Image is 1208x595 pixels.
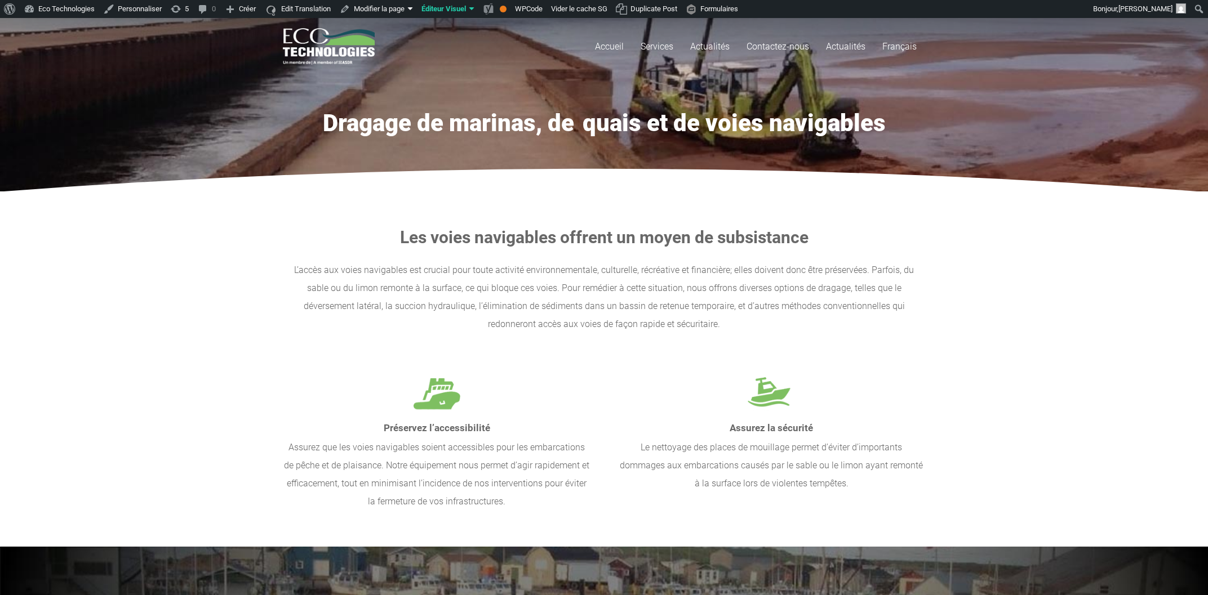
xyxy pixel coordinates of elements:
[587,18,632,75] a: Accueil
[632,18,682,75] a: Services
[641,41,673,52] span: Services
[400,227,809,247] strong: Les voies navigables offrent un moyen de subsistance
[818,18,874,75] a: Actualités
[618,439,925,493] p: Le nettoyage des places de mouillage permet d’éviter d’importants dommages aux embarcations causé...
[283,28,375,65] a: logo_EcoTech_ASDR_RGB
[690,41,730,52] span: Actualités
[1118,5,1173,13] span: [PERSON_NAME]
[264,2,278,20] img: icon16.svg
[882,41,917,52] span: Français
[682,18,738,75] a: Actualités
[730,422,813,433] strong: Assurez la sécurité
[738,18,818,75] a: Contactez-nous
[874,18,925,75] a: Français
[747,41,809,52] span: Contactez-nous
[283,109,925,137] h1: Dragage de marinas, de quais et de voies navigables
[283,261,925,333] p: L’accès aux voies navigables est crucial pour toute activité environnementale, culturelle, récréa...
[384,422,490,433] strong: Préservez l’accessibilité
[283,439,590,511] p: Assurez que les voies navigables soient accessibles pour les embarcations de pêche et de plaisanc...
[500,6,507,12] div: OK
[595,41,624,52] span: Accueil
[826,41,865,52] span: Actualités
